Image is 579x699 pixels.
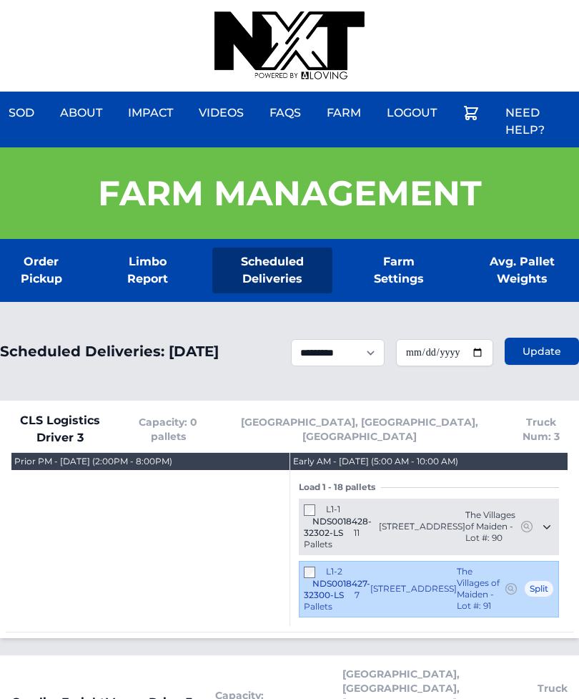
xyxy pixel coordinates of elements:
[304,578,370,600] span: NDS0018427-32300-LS
[524,580,554,597] span: Split
[190,96,252,130] a: Videos
[304,590,360,612] span: 7 Pallets
[212,248,332,293] a: Scheduled Deliveries
[98,176,482,210] h1: Farm Management
[318,96,370,130] a: Farm
[214,11,365,80] img: nextdaysod.com Logo
[505,338,579,365] button: Update
[227,415,493,444] span: [GEOGRAPHIC_DATA], [GEOGRAPHIC_DATA], [GEOGRAPHIC_DATA]
[326,504,340,514] span: L1-1
[14,456,172,467] div: Prior PM - [DATE] (2:00PM - 8:00PM)
[106,248,190,293] a: Limbo Report
[355,248,442,293] a: Farm Settings
[379,521,465,532] span: [STREET_ADDRESS]
[11,412,109,446] span: CLS Logistics Driver 3
[465,509,520,544] span: The Villages of Maiden - Lot #: 90
[465,248,579,293] a: Avg. Pallet Weights
[497,96,579,147] a: Need Help?
[457,566,504,612] span: The Villages of Maiden - Lot #: 91
[119,96,182,130] a: Impact
[299,482,381,493] span: Load 1 - 18 pallets
[51,96,111,130] a: About
[370,583,457,595] span: [STREET_ADDRESS]
[378,96,445,130] a: Logout
[304,516,372,538] span: NDS0018428-32302-LS
[132,415,204,444] span: Capacity: 0 pallets
[326,566,342,577] span: L1-2
[261,96,310,130] a: FAQs
[523,344,561,358] span: Update
[304,527,360,549] span: 11 Pallets
[293,456,458,467] div: Early AM - [DATE] (5:00 AM - 10:00 AM)
[515,415,568,444] span: Truck Num: 3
